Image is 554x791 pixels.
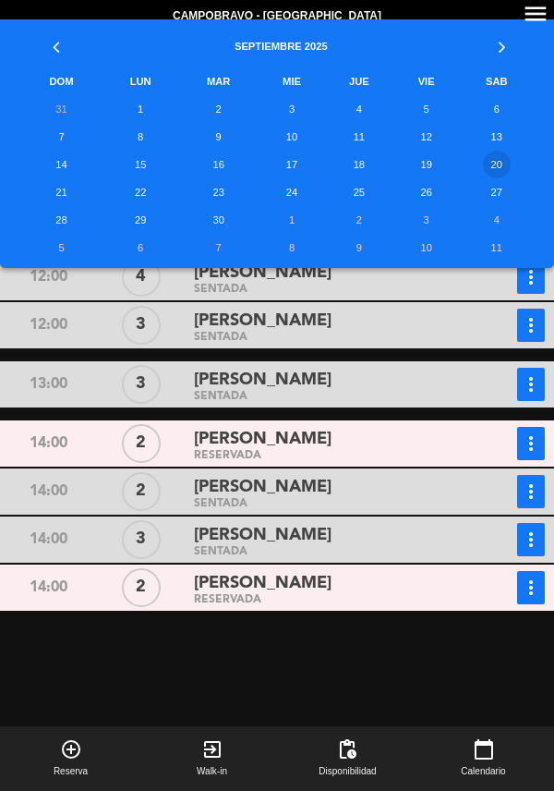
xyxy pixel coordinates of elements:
button: more_vert [517,309,545,342]
span: [PERSON_NAME] [194,308,331,335]
button: more_vert [517,261,545,294]
td: 18 [324,151,394,178]
td: 7 [19,123,103,151]
td: 1 [259,206,324,234]
div: SENTADA [194,500,460,508]
i: add_circle_outline [60,738,82,761]
td: 26 [394,178,459,206]
td: 28 [19,206,103,234]
button: more_vert [517,571,545,604]
i: exit_to_app [201,738,223,761]
td: 21 [19,178,103,206]
div: 14:00 [2,523,95,556]
td: 27 [459,178,535,206]
td: 30 [177,206,259,234]
td: 24 [259,178,324,206]
span: [PERSON_NAME] [194,260,331,286]
td: 10 [394,234,459,262]
i: more_vert [520,266,542,288]
div: SENTADA [194,548,460,556]
td: 7 [177,234,259,262]
th: JUE [324,67,394,95]
div: RESERVADA [194,452,460,460]
i: more_vert [520,529,542,551]
div: 2 [122,472,161,511]
div: 14:00 [2,427,95,460]
th: » [459,19,535,67]
td: 8 [103,123,177,151]
td: 4 [324,95,394,123]
span: [PERSON_NAME] [194,474,331,501]
th: VIE [394,67,459,95]
div: SENTADA [194,286,460,294]
button: calendar_todayCalendario [413,726,554,791]
i: more_vert [520,373,542,395]
td: 17 [259,151,324,178]
div: 12:00 [2,309,95,342]
td: 15 [103,151,177,178]
td: 13 [459,123,535,151]
td: 3 [259,95,324,123]
span: Campobravo - [GEOGRAPHIC_DATA] [173,7,381,26]
span: [PERSON_NAME] [194,426,331,453]
td: 20 [459,151,535,178]
td: 29 [103,206,177,234]
div: 3 [122,520,161,559]
button: exit_to_appWalk-in [141,726,283,791]
span: pending_actions [336,738,358,761]
th: DOM [19,67,103,95]
div: 14:00 [2,571,95,604]
td: 11 [324,123,394,151]
span: [PERSON_NAME] [194,522,331,549]
td: 31 [19,95,103,123]
th: Septiembre 2025 [103,19,459,67]
th: MIE [259,67,324,95]
td: 8 [259,234,324,262]
td: 22 [103,178,177,206]
td: 25 [324,178,394,206]
th: MAR [177,67,259,95]
td: 4 [459,206,535,234]
div: 3 [122,365,161,404]
div: 2 [122,424,161,463]
span: Calendario [461,764,505,779]
i: more_vert [520,481,542,503]
span: Reserva [54,764,88,779]
th: LUN [103,67,177,95]
span: Walk-in [197,764,227,779]
td: 9 [324,234,394,262]
div: 12:00 [2,261,95,294]
td: 10 [259,123,324,151]
div: 13:00 [2,368,95,401]
td: 1 [103,95,177,123]
button: more_vert [517,475,545,508]
td: 19 [394,151,459,178]
i: more_vert [520,577,542,599]
td: 11 [459,234,535,262]
button: more_vert [517,523,545,556]
i: more_vert [520,314,542,336]
td: 23 [177,178,259,206]
div: RESERVADA [194,596,460,604]
i: calendar_today [473,738,495,761]
i: more_vert [520,432,542,455]
td: 14 [19,151,103,178]
div: 2 [122,568,161,607]
span: [PERSON_NAME] [194,570,331,597]
td: 16 [177,151,259,178]
td: 5 [394,95,459,123]
div: SENTADA [194,334,460,342]
button: more_vert [517,427,545,460]
th: « [19,19,103,67]
td: 12 [394,123,459,151]
td: 6 [459,95,535,123]
div: SENTADA [194,393,460,401]
div: 4 [122,258,161,297]
td: 2 [177,95,259,123]
th: SAB [459,67,535,95]
td: 5 [19,234,103,262]
span: [PERSON_NAME] [194,367,331,394]
td: 9 [177,123,259,151]
button: more_vert [517,368,545,401]
td: 6 [103,234,177,262]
